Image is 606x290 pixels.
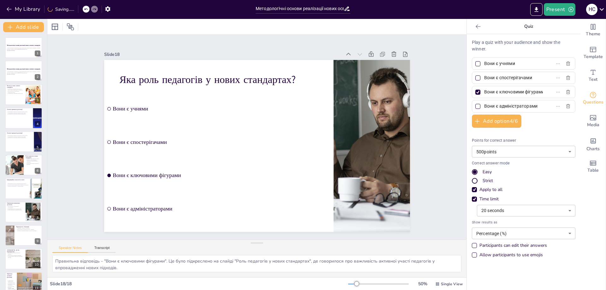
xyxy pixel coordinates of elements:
div: 1 [5,37,42,58]
p: Інтерактивність забезпечує активну участь учнів. [7,136,31,137]
p: Основні принципи реалізації [7,132,31,134]
p: Брак ресурсів ускладнює реалізацію. [7,255,24,256]
div: 6 [5,155,42,175]
p: Інклюзивність забезпечує доступність освіти для всіх. [7,111,31,113]
div: Add ready made slides [580,42,606,64]
p: Позитивна атмосфера покращує результати навчання. [16,230,40,231]
button: Н С [586,3,597,16]
button: Present [544,3,575,16]
span: Вони є адміністраторами [317,56,346,274]
p: Generated with [URL] [7,74,40,75]
p: Партнерство з батьками [16,226,40,228]
div: Participants can edit their answers [479,242,547,249]
span: Media [587,121,599,128]
button: Speaker Notes [52,246,88,253]
span: Questions [583,99,603,106]
textarea: Правильна відповідь - "Вони є ключовими фігурами". Це було підкреслено на слайді "Роль педагогів ... [52,255,461,272]
div: Easy [472,169,575,175]
p: Недостатня підготовка педагогів є викликом. [7,252,24,254]
p: Професійний розвиток педагогів є важливим. [26,163,40,165]
div: 500 points [472,146,575,157]
div: 3 [5,84,42,105]
p: Вони інтегрують нові підходи у навчальний процес. [7,91,24,93]
p: Основна мета - всебічний розвиток учня. [7,93,24,94]
span: Table [587,167,599,174]
button: My Library [5,4,43,14]
p: Інтерактивність забезпечує активну участь учнів. [7,112,31,114]
div: Add text boxes [580,64,606,87]
div: Participants can edit their answers [472,242,547,249]
button: Transcript [88,246,116,253]
div: Percentage (%) [472,228,575,239]
div: 4 [35,121,40,127]
div: 5 [5,131,42,152]
div: 10 [33,262,40,268]
div: Allow participants to use emojis [472,252,543,258]
input: Option 1 [484,59,543,68]
p: Інформаційні технології сприяють інтерактивності. [7,183,31,185]
button: Export to PowerPoint [530,3,543,16]
p: Нові підходи до оцінювання є об'єктивними. [7,206,24,208]
input: Insert title [256,4,344,13]
p: Роль педагогів у нових стандартах [26,155,40,159]
div: Allow participants to use emojis [479,252,543,258]
div: 4 [5,108,42,128]
span: Text [589,76,597,83]
p: Correct answer mode [472,161,575,166]
div: Н С [586,4,597,15]
span: Вони є ключовими фігурами [284,59,313,277]
span: Вони є спостерігачами [251,63,280,281]
div: 10 [5,248,42,269]
div: 7 [5,178,42,199]
p: Приклади успішної реалізації [7,273,15,278]
p: Успішні кейси демонструють позитивний вплив. [7,280,16,283]
div: 9 [5,225,42,246]
p: Педагоги повинні використовувати цифрові інструменти. [7,185,31,186]
p: Оцінювання має бути різноманітним. [7,208,24,210]
p: Орієнтація на учня робить навчання ефективним. [7,114,31,115]
button: Add slide [3,22,44,32]
div: Add a table [580,155,606,178]
p: Нові освітні стандарти орієнтовані на якість освіти та адаптацію до сучасності. [7,88,24,91]
div: Time limit [479,196,499,202]
span: Theme [586,31,600,38]
div: Strict [472,178,575,184]
p: Співпраця з батьками є важливою. [16,228,40,229]
div: Apply to all [472,186,575,193]
p: Points for correct answer [472,138,575,144]
p: Основні принципи реалізації [7,109,31,110]
input: Option 4 [484,102,543,111]
span: Charts [586,145,600,152]
p: Інноваційні підходи покращують результати учнів. [7,283,16,287]
div: Saving...... [48,6,74,12]
div: Add charts and graphs [580,133,606,155]
p: Quiz [483,19,574,34]
p: У цій презентації розглядаються основи впровадження нових освітніх стандартів у закладах загально... [7,48,40,50]
div: 2 [5,61,42,81]
div: 3 [35,98,40,103]
div: 8 [5,202,42,222]
p: Батьки повинні підтримувати дітей у навчанні. [16,229,40,230]
strong: Методологічні основи реалізації нових освітніх стандартів [7,68,40,70]
input: Option 3 [484,87,543,97]
span: Single View [441,281,463,287]
div: Time limit [472,196,575,202]
div: Change the overall theme [580,19,606,42]
div: 50 % [415,281,430,287]
p: У цій презентації розглядаються основи впровадження нових освітніх стандартів у закладах загально... [7,71,40,73]
div: Apply to all [479,186,502,193]
p: Технології допомагають у засвоєнні знань. [7,186,31,187]
p: Generated with [URL] [7,50,40,51]
div: 5 [35,145,40,150]
p: Орієнтація на учня робить навчання ефективним. [7,137,31,138]
div: 9 [35,238,40,244]
div: 2 [35,74,40,80]
p: Оцінювання навчальних досягнень [7,202,24,206]
p: [DEMOGRAPHIC_DATA] впровадження [7,249,24,252]
div: Add images, graphics, shapes or video [580,110,606,133]
div: 8 [35,215,40,221]
div: 7 [35,192,40,197]
div: Easy [483,169,492,175]
p: Яка роль педагогів у нових стандартах? [186,82,221,281]
p: Вступ до нових освітніх стандартів [7,85,24,88]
